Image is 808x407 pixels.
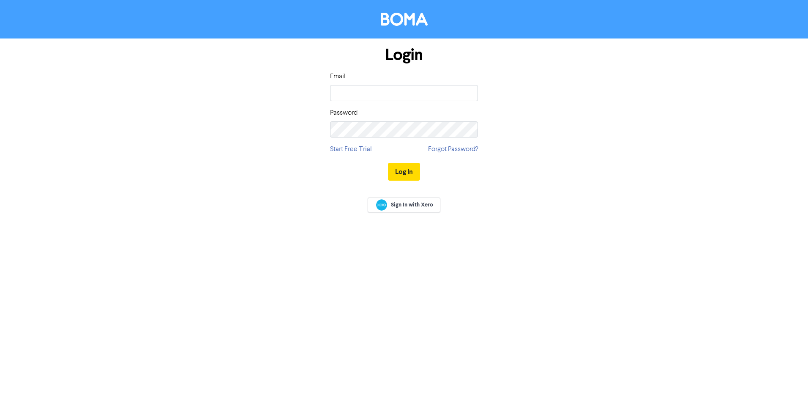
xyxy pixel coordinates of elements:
[381,13,428,26] img: BOMA Logo
[376,199,387,211] img: Xero logo
[330,71,346,82] label: Email
[368,198,440,212] a: Sign In with Xero
[330,45,478,65] h1: Login
[388,163,420,181] button: Log In
[391,201,433,209] span: Sign In with Xero
[330,144,372,154] a: Start Free Trial
[330,108,358,118] label: Password
[428,144,478,154] a: Forgot Password?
